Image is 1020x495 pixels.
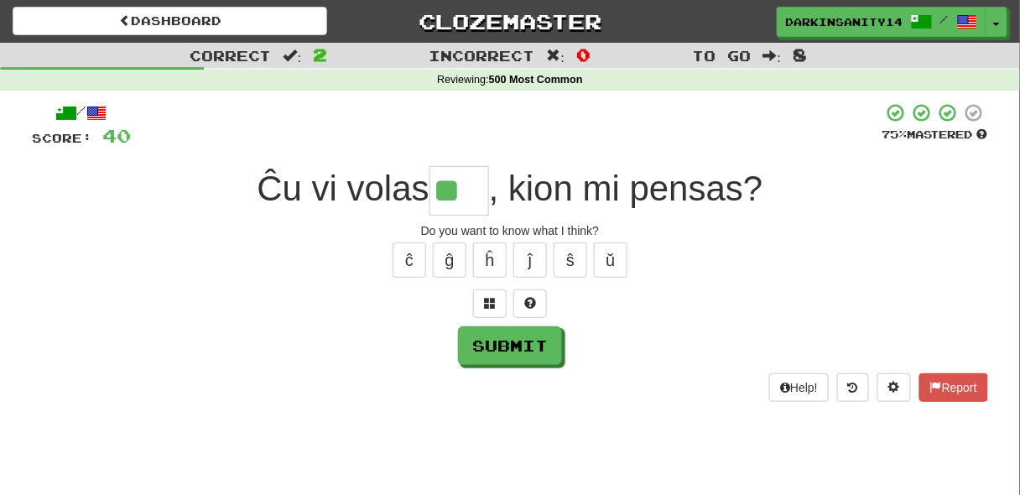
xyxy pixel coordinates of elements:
span: 2 [313,44,327,65]
div: Mastered [882,128,988,143]
button: Submit [458,326,562,365]
button: ĉ [393,242,426,278]
button: ĝ [433,242,466,278]
span: : [284,49,302,63]
button: Switch sentence to multiple choice alt+p [473,289,507,318]
span: Ĉu vi volas [257,169,429,208]
a: Dashboard [13,7,327,35]
button: ĵ [513,242,547,278]
span: 8 [793,44,807,65]
span: , kion mi pensas? [489,169,763,208]
button: Single letter hint - you only get 1 per sentence and score half the points! alt+h [513,289,547,318]
button: ĥ [473,242,507,278]
span: / [940,13,949,25]
span: Incorrect [429,47,535,64]
span: : [547,49,565,63]
div: Do you want to know what I think? [32,222,988,239]
span: : [763,49,782,63]
span: 0 [576,44,591,65]
strong: 500 Most Common [489,74,583,86]
button: Report [919,373,988,402]
button: Help! [769,373,829,402]
div: / [32,102,131,123]
span: 40 [102,125,131,146]
span: Correct [190,47,272,64]
a: DarkInsanity14 / [777,7,986,37]
span: 75 % [882,128,908,141]
button: ŭ [594,242,627,278]
a: Clozemaster [352,7,667,36]
span: Score: [32,131,92,145]
button: ŝ [554,242,587,278]
button: Round history (alt+y) [837,373,869,402]
span: DarkInsanity14 [786,14,903,29]
span: To go [693,47,752,64]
